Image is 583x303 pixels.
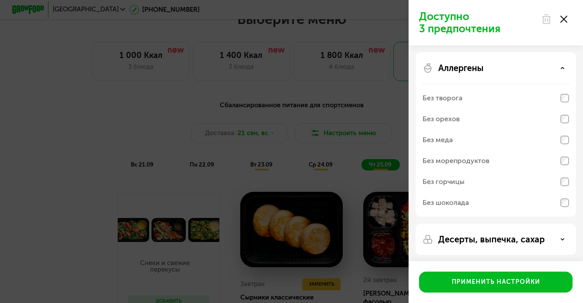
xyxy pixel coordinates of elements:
div: Применить настройки [452,278,540,286]
p: Десерты, выпечка, сахар [438,234,545,245]
div: Без орехов [423,114,460,124]
div: Без шоколада [423,197,469,208]
p: Доступно 3 предпочтения [419,10,536,35]
div: Без творога [423,93,462,103]
div: Без горчицы [423,177,464,187]
div: Без морепродуктов [423,156,489,166]
p: Аллергены [438,63,484,73]
div: Без меда [423,135,453,145]
button: Применить настройки [419,272,573,293]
